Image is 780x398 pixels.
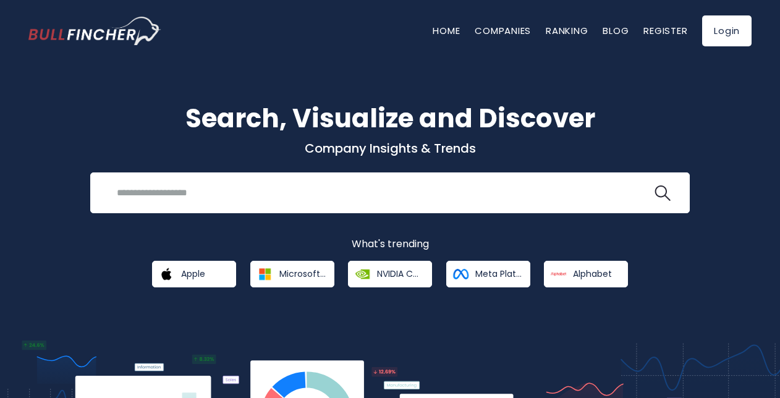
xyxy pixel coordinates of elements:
a: Login [702,15,752,46]
h1: Search, Visualize and Discover [28,99,752,138]
a: Register [643,24,687,37]
a: Home [433,24,460,37]
a: Meta Platforms [446,261,530,287]
a: Blog [603,24,629,37]
span: Meta Platforms [475,268,522,279]
img: search icon [655,185,671,201]
span: Alphabet [573,268,612,279]
a: Alphabet [544,261,628,287]
span: NVIDIA Corporation [377,268,423,279]
p: Company Insights & Trends [28,140,752,156]
span: Apple [181,268,205,279]
span: Microsoft Corporation [279,268,326,279]
a: Go to homepage [28,17,161,45]
a: NVIDIA Corporation [348,261,432,287]
a: Apple [152,261,236,287]
img: bullfincher logo [28,17,161,45]
a: Companies [475,24,531,37]
p: What's trending [28,238,752,251]
a: Ranking [546,24,588,37]
a: Microsoft Corporation [250,261,334,287]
